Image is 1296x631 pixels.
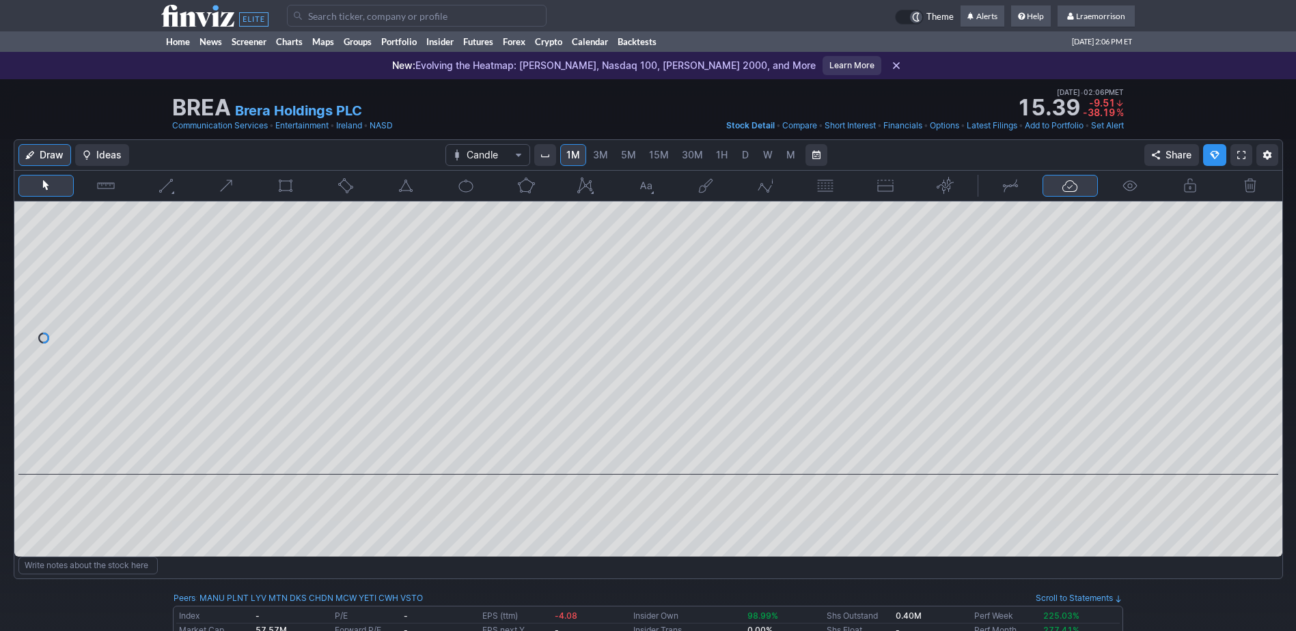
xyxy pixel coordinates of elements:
[18,144,71,166] button: Draw
[1072,31,1132,52] span: [DATE] 2:06 PM ET
[258,175,314,197] button: Rectangle
[161,31,195,52] a: Home
[631,609,745,623] td: Insider Own
[621,149,636,160] span: 5M
[930,119,959,132] a: Options
[290,591,307,605] a: DKS
[174,593,195,603] a: Peers
[1025,119,1084,132] a: Add to Portfolio
[924,119,928,132] span: •
[176,609,253,623] td: Index
[195,31,227,52] a: News
[172,119,268,132] a: Communication Services
[1116,107,1124,118] span: %
[1144,144,1199,166] button: Share
[1036,593,1122,603] a: Scroll to Statements
[971,609,1040,623] td: Perf Week
[227,31,271,52] a: Screener
[251,591,266,605] a: LYV
[678,175,734,197] button: Brush
[480,609,551,623] td: EPS (ttm)
[422,31,458,52] a: Insider
[75,144,129,166] button: Ideas
[467,148,509,162] span: Candle
[1085,119,1090,132] span: •
[530,31,567,52] a: Crypto
[918,175,974,197] button: Anchored VWAP
[567,31,613,52] a: Calendar
[982,175,1038,197] button: Drawing mode: Single
[498,31,530,52] a: Forex
[776,119,781,132] span: •
[1089,97,1115,109] span: -9.51
[174,591,423,605] div: :
[256,611,260,621] b: -
[883,119,922,132] a: Financials
[566,149,580,160] span: 1M
[392,59,816,72] p: Evolving the Heatmap: [PERSON_NAME], Nasdaq 100, [PERSON_NAME] 2000, and More
[1222,175,1278,197] button: Remove all autosaved drawings
[1083,107,1115,118] span: -38.19
[643,144,675,166] a: 15M
[392,59,415,71] span: New:
[560,144,586,166] a: 1M
[896,611,922,621] b: 0.40M
[275,119,329,132] a: Entertainment
[363,119,368,132] span: •
[895,10,954,25] a: Theme
[877,119,882,132] span: •
[676,144,709,166] a: 30M
[400,591,423,605] a: VSTO
[824,609,893,623] td: Shs Outstand
[1091,119,1124,132] a: Set Alert
[818,119,823,132] span: •
[857,175,913,197] button: Position
[1203,144,1226,166] button: Explore new features
[498,175,554,197] button: Polygon
[557,175,613,197] button: XABCD
[1256,144,1278,166] button: Chart Settings
[734,144,756,166] a: D
[268,591,288,605] a: MTN
[138,175,194,197] button: Line
[198,175,254,197] button: Arrow
[1017,97,1080,119] strong: 15.39
[378,591,398,605] a: CWH
[555,611,577,621] span: -4.08
[376,31,422,52] a: Portfolio
[716,149,728,160] span: 1H
[613,31,661,52] a: Backtests
[235,101,362,120] a: Brera Holdings PLC
[1080,86,1084,98] span: •
[757,144,779,166] a: W
[1043,175,1099,197] button: Drawings Autosave: On
[1057,86,1124,98] span: [DATE] 02:06PM ET
[335,591,357,605] a: MCW
[18,175,74,197] button: Mouse
[307,31,339,52] a: Maps
[199,591,225,605] a: MANU
[172,97,231,119] h1: BREA
[1230,144,1252,166] a: Fullscreen
[649,149,669,160] span: 15M
[339,31,376,52] a: Groups
[967,120,1017,130] span: Latest Filings
[269,119,274,132] span: •
[438,175,494,197] button: Ellipse
[96,148,122,162] span: Ideas
[1166,148,1191,162] span: Share
[682,149,703,160] span: 30M
[227,591,249,605] a: PLNT
[797,175,853,197] button: Fibonacci retracements
[825,119,876,132] a: Short Interest
[78,175,134,197] button: Measure
[618,175,674,197] button: Text
[747,611,778,621] span: 98.99%
[1058,5,1135,27] a: Lraemorrison
[742,149,749,160] span: D
[805,144,827,166] button: Range
[318,175,374,197] button: Rotated rectangle
[1019,119,1023,132] span: •
[404,611,408,621] b: -
[40,148,64,162] span: Draw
